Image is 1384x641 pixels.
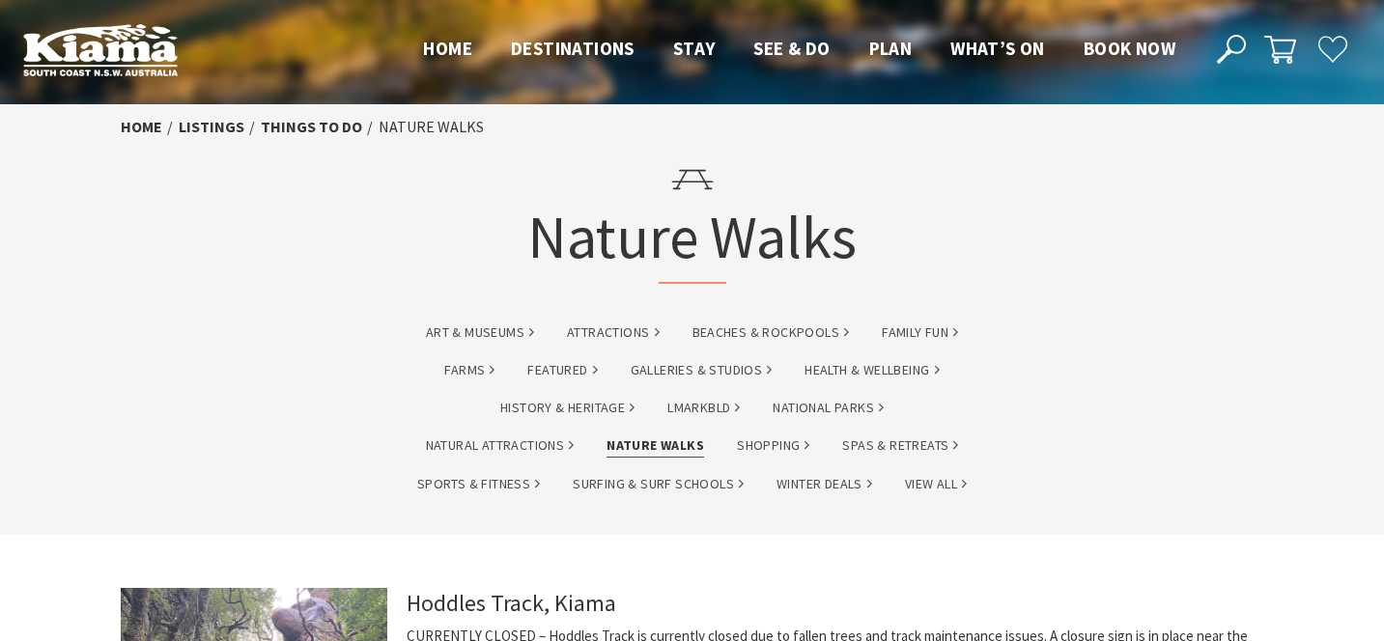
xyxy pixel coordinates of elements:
nav: Main Menu [404,34,1195,66]
span: Home [423,37,472,60]
a: Spas & Retreats [842,434,958,457]
a: Farms [444,359,494,381]
a: History & Heritage [500,397,635,419]
a: National Parks [773,397,884,419]
span: Plan [869,37,913,60]
a: Winter Deals [777,473,872,495]
a: Health & Wellbeing [805,359,939,381]
a: Surfing & Surf Schools [573,473,744,495]
a: Shopping [737,434,809,457]
span: Book now [1084,37,1175,60]
a: Sports & Fitness [417,473,540,495]
a: Family Fun [882,321,958,344]
a: Things To Do [261,117,362,137]
span: What’s On [950,37,1045,60]
span: Destinations [511,37,635,60]
a: Nature Walks [607,434,704,457]
a: View All [905,473,967,495]
h1: Nature Walks [527,150,857,284]
a: Featured [527,359,597,381]
a: listings [179,117,244,137]
a: Hoddles Track, Kiama [407,588,616,618]
a: lmarkbld [667,397,740,419]
a: Galleries & Studios [631,359,773,381]
a: Attractions [567,321,659,344]
a: Natural Attractions [426,434,575,457]
a: Home [121,117,162,137]
li: Nature Walks [379,115,484,140]
img: Kiama Logo [23,23,178,76]
a: Art & Museums [426,321,534,344]
a: Beaches & Rockpools [692,321,850,344]
span: See & Do [753,37,830,60]
span: Stay [673,37,716,60]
